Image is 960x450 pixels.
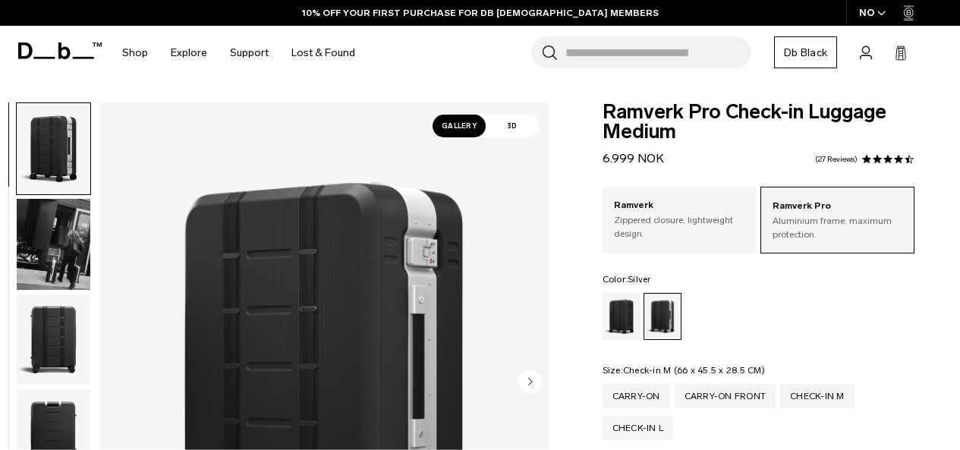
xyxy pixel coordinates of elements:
p: Zippered closure, lightweight design. [614,213,745,241]
span: 6.999 NOK [603,151,664,165]
img: Ramverk Pro Check-in Luggage Medium Silver [17,294,90,385]
legend: Size: [603,366,765,375]
span: 3D [486,115,539,137]
button: Ramverk Pro Check-in Luggage Medium Silver [16,102,91,195]
p: Aluminium frame, maximum protection. [773,214,902,241]
a: Carry-on Front [675,384,776,408]
p: Ramverk Pro [773,199,902,214]
a: Black Out [603,293,641,340]
button: Next slide [518,370,541,395]
nav: Main Navigation [111,26,367,80]
a: Silver [644,293,681,340]
a: Lost & Found [291,26,355,80]
span: Gallery [433,115,486,137]
a: Check-in L [603,416,674,440]
a: Db Black [774,36,837,68]
a: Carry-on [603,384,670,408]
a: 10% OFF YOUR FIRST PURCHASE FOR DB [DEMOGRAPHIC_DATA] MEMBERS [302,6,659,20]
a: Explore [171,26,207,80]
button: Ramverk Pro Check-in Luggage Medium Silver [16,294,91,386]
a: 27 reviews [815,156,858,163]
legend: Color: [603,275,651,284]
img: Ramverk Pro Check-in Luggage Medium Silver [17,103,90,194]
p: Ramverk [614,198,745,213]
a: Shop [122,26,148,80]
button: Ramverk Pro Check-in Luggage Medium Silver [16,198,91,291]
img: Ramverk Pro Check-in Luggage Medium Silver [17,199,90,290]
a: Check-in M [780,384,855,408]
a: Support [230,26,269,80]
span: Check-in M (66 x 45.5 x 28.5 CM) [623,365,765,376]
a: Ramverk Zippered closure, lightweight design. [603,187,757,252]
span: Ramverk Pro Check-in Luggage Medium [603,102,914,142]
span: Silver [628,274,651,285]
